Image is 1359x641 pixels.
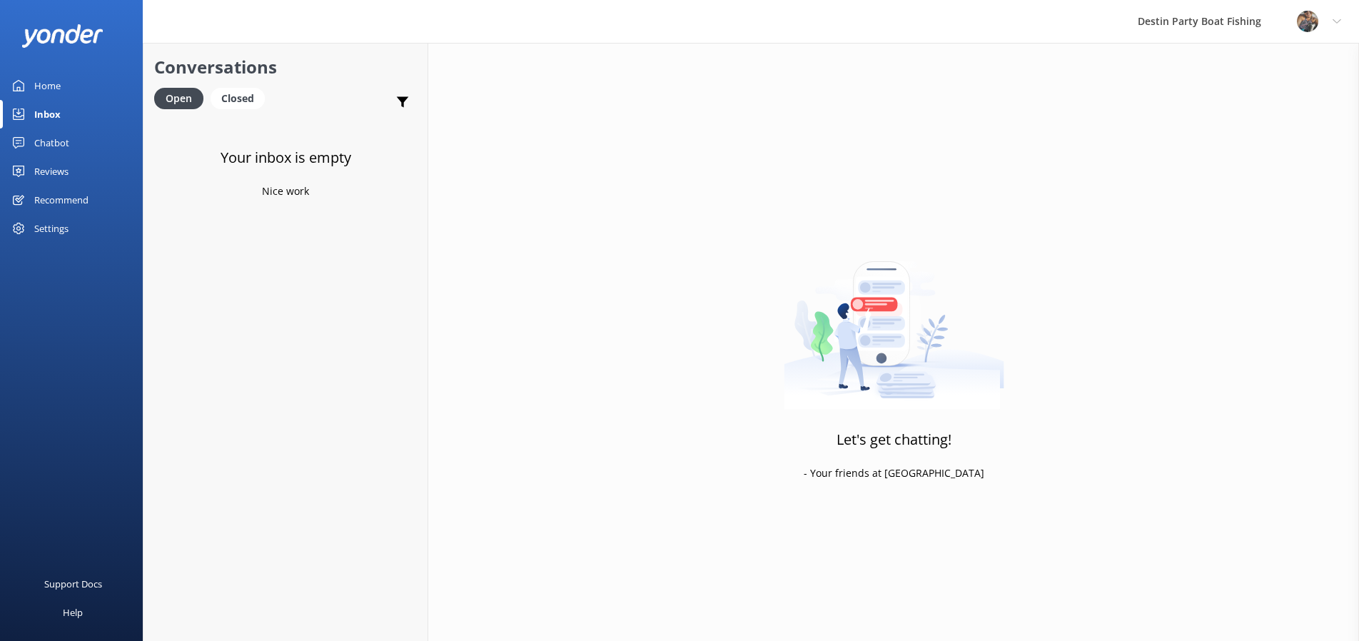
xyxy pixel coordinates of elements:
div: Closed [211,88,265,109]
h2: Conversations [154,54,417,81]
a: Closed [211,90,272,106]
div: Reviews [34,157,69,186]
div: Recommend [34,186,89,214]
p: - Your friends at [GEOGRAPHIC_DATA] [804,465,984,481]
div: Open [154,88,203,109]
h3: Let's get chatting! [837,428,951,451]
a: Open [154,90,211,106]
div: Settings [34,214,69,243]
p: Nice work [262,183,309,199]
img: artwork of a man stealing a conversation from at giant smartphone [784,231,1004,410]
img: 250-1666038197.jpg [1297,11,1318,32]
div: Help [63,598,83,627]
div: Home [34,71,61,100]
h3: Your inbox is empty [221,146,351,169]
div: Support Docs [44,570,102,598]
div: Chatbot [34,128,69,157]
img: yonder-white-logo.png [21,24,103,48]
div: Inbox [34,100,61,128]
